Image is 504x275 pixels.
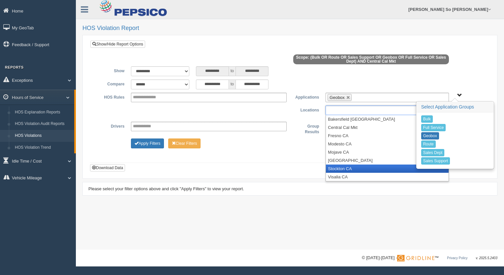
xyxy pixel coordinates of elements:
[397,255,434,261] img: Gridline
[421,140,436,148] button: Route
[326,156,448,165] li: [GEOGRAPHIC_DATA]
[326,148,448,156] li: Mojave CA
[95,79,128,87] label: Compare
[476,256,497,260] span: v. 2025.5.2403
[326,115,448,123] li: Bakersfield [GEOGRAPHIC_DATA]
[326,165,448,173] li: Stockton CA
[95,93,128,101] label: HOS Rules
[290,106,322,113] label: Locations
[421,157,450,165] button: Sales Support
[421,124,446,131] button: Full Service
[326,173,448,181] li: Visalia CA
[326,132,448,140] li: Fresno CA
[421,115,433,123] button: Bulk
[12,118,74,130] a: HOS Violation Audit Reports
[421,149,445,156] button: Sales Dept
[82,25,497,32] h2: HOS Violation Report
[90,41,145,48] a: Show/Hide Report Options
[417,102,493,112] h3: Select Application Groups
[12,142,74,154] a: HOS Violation Trend
[131,138,164,148] button: Change Filter Options
[95,66,128,74] label: Show
[293,54,449,64] span: Scope: (Bulk OR Route OR Sales Support OR Geobox OR Full Service OR Sales Dept) AND Central Cal Mkt
[447,256,467,260] a: Privacy Policy
[421,132,439,139] button: Geobox
[290,93,322,101] label: Applications
[12,130,74,142] a: HOS Violations
[12,107,74,118] a: HOS Explanation Reports
[229,79,236,89] span: to
[290,122,322,135] label: Group Results
[88,186,244,191] span: Please select your filter options above and click "Apply Filters" to view your report.
[168,138,201,148] button: Change Filter Options
[326,140,448,148] li: Modesto CA
[326,123,448,132] li: Central Cal Mkt
[90,164,125,171] button: Download Data
[330,95,345,100] span: Geobox
[229,66,236,76] span: to
[95,122,128,130] label: Drivers
[362,255,497,261] div: © [DATE]-[DATE] - ™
